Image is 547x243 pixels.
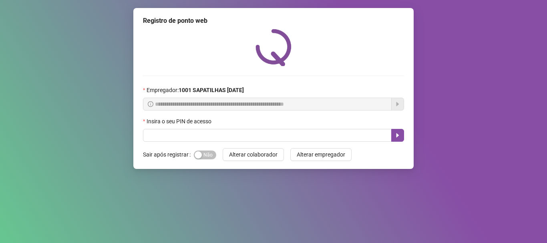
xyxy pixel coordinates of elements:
[148,101,153,107] span: info-circle
[223,148,284,161] button: Alterar colaborador
[143,148,194,161] label: Sair após registrar
[290,148,352,161] button: Alterar empregador
[394,132,401,139] span: caret-right
[143,117,217,126] label: Insira o seu PIN de acesso
[255,29,292,66] img: QRPoint
[179,87,244,93] strong: 1001 SAPATILHAS [DATE]
[143,16,404,26] div: Registro de ponto web
[147,86,244,94] span: Empregador :
[229,150,278,159] span: Alterar colaborador
[297,150,345,159] span: Alterar empregador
